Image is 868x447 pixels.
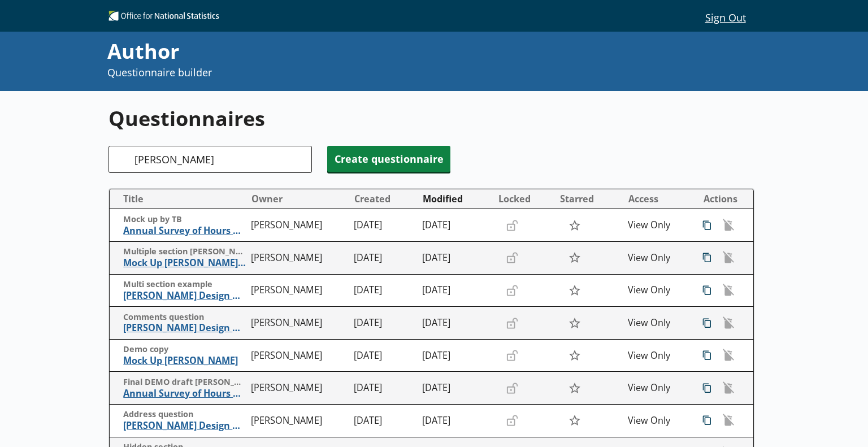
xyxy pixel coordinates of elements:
button: Starred [555,190,623,208]
td: [DATE] [349,242,418,275]
td: [PERSON_NAME] [246,372,349,405]
td: [DATE] [418,372,493,405]
h1: Questionnaires [108,105,754,132]
span: Demo copy [123,344,246,355]
td: View Only [623,372,692,405]
button: Star [562,312,587,333]
button: Access [624,190,691,208]
th: Actions [692,189,753,209]
button: Sign Out [696,7,754,27]
td: View Only [623,274,692,307]
td: [DATE] [349,209,418,242]
span: Address question [123,409,246,420]
button: Star [562,247,587,268]
td: [PERSON_NAME] [246,209,349,242]
td: View Only [623,405,692,437]
button: Modified [418,190,492,208]
button: Star [562,377,587,399]
button: Title [114,190,246,208]
td: [PERSON_NAME] [246,405,349,437]
span: Mock up by TB [123,214,246,225]
button: Star [562,280,587,301]
td: [DATE] [418,209,493,242]
td: [DATE] [349,274,418,307]
td: [DATE] [418,405,493,437]
td: [DATE] [418,242,493,275]
span: Comments question [123,312,246,323]
td: View Only [623,307,692,340]
button: Star [562,410,587,431]
td: [DATE] [349,405,418,437]
span: [PERSON_NAME] Design Options [123,322,246,334]
td: [DATE] [418,307,493,340]
td: [DATE] [418,339,493,372]
button: Created [350,190,417,208]
span: Multiple section [PERSON_NAME] [123,246,246,257]
td: [DATE] [349,372,418,405]
span: Annual Survey of Hours and Earnings ([PERSON_NAME]) 2023 [123,225,246,237]
button: Owner [247,190,349,208]
td: [DATE] [418,274,493,307]
td: [PERSON_NAME] [246,274,349,307]
button: Locked [494,190,554,208]
span: [PERSON_NAME] Design Options [123,290,246,302]
p: Questionnaire builder [107,66,581,80]
input: Search questionnaire titles [108,146,312,173]
td: [PERSON_NAME] [246,242,349,275]
td: [PERSON_NAME] [246,339,349,372]
span: Multi section example [123,279,246,290]
button: Star [562,215,587,236]
span: Mock Up [PERSON_NAME] 2023 [123,257,246,269]
button: Create questionnaire [327,146,450,172]
span: Final DEMO draft [PERSON_NAME] [123,377,246,388]
td: View Only [623,339,692,372]
button: Star [562,345,587,366]
div: Author [107,37,581,66]
td: [PERSON_NAME] [246,307,349,340]
span: Mock Up [PERSON_NAME] [123,355,246,367]
td: [DATE] [349,339,418,372]
td: [DATE] [349,307,418,340]
td: View Only [623,242,692,275]
span: [PERSON_NAME] Design Options [123,420,246,432]
span: Annual Survey of Hours and Earnings ([PERSON_NAME]) [123,388,246,400]
td: View Only [623,209,692,242]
